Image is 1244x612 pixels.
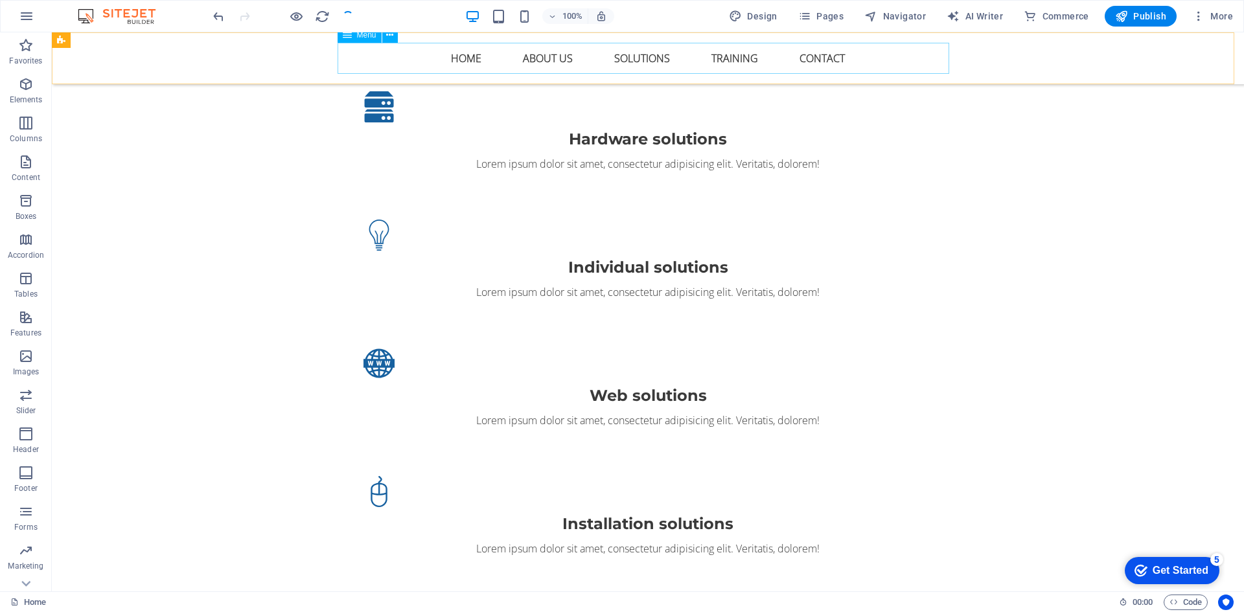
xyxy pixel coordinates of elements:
[1024,10,1089,23] span: Commerce
[1133,595,1153,610] span: 00 00
[8,561,43,571] p: Marketing
[38,14,94,26] div: Get Started
[75,8,172,24] img: Editor Logo
[1218,595,1234,610] button: Usercentrics
[211,8,226,24] button: undo
[13,367,40,377] p: Images
[16,405,36,416] p: Slider
[10,95,43,105] p: Elements
[542,8,588,24] button: 100%
[14,483,38,493] p: Footer
[724,6,783,27] button: Design
[941,6,1008,27] button: AI Writer
[1192,10,1233,23] span: More
[314,8,330,24] button: reload
[1019,6,1094,27] button: Commerce
[9,56,42,66] p: Favorites
[10,6,105,34] div: Get Started 5 items remaining, 0% complete
[211,9,226,24] i: Undo: Change menu items (Ctrl+Z)
[8,250,44,260] p: Accordion
[96,3,109,16] div: 5
[595,10,607,22] i: On resize automatically adjust zoom level to fit chosen device.
[729,10,777,23] span: Design
[1119,595,1153,610] h6: Session time
[14,289,38,299] p: Tables
[793,6,849,27] button: Pages
[10,133,42,144] p: Columns
[1187,6,1238,27] button: More
[1142,597,1144,607] span: :
[13,444,39,455] p: Header
[798,10,844,23] span: Pages
[1164,595,1208,610] button: Code
[1115,10,1166,23] span: Publish
[864,10,926,23] span: Navigator
[357,31,376,39] span: Menu
[10,328,41,338] p: Features
[14,522,38,532] p: Forms
[1169,595,1202,610] span: Code
[10,595,46,610] a: Click to cancel selection. Double-click to open Pages
[12,172,40,183] p: Content
[724,6,783,27] div: Design (Ctrl+Alt+Y)
[859,6,931,27] button: Navigator
[1105,6,1177,27] button: Publish
[947,10,1003,23] span: AI Writer
[562,8,582,24] h6: 100%
[16,211,37,221] p: Boxes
